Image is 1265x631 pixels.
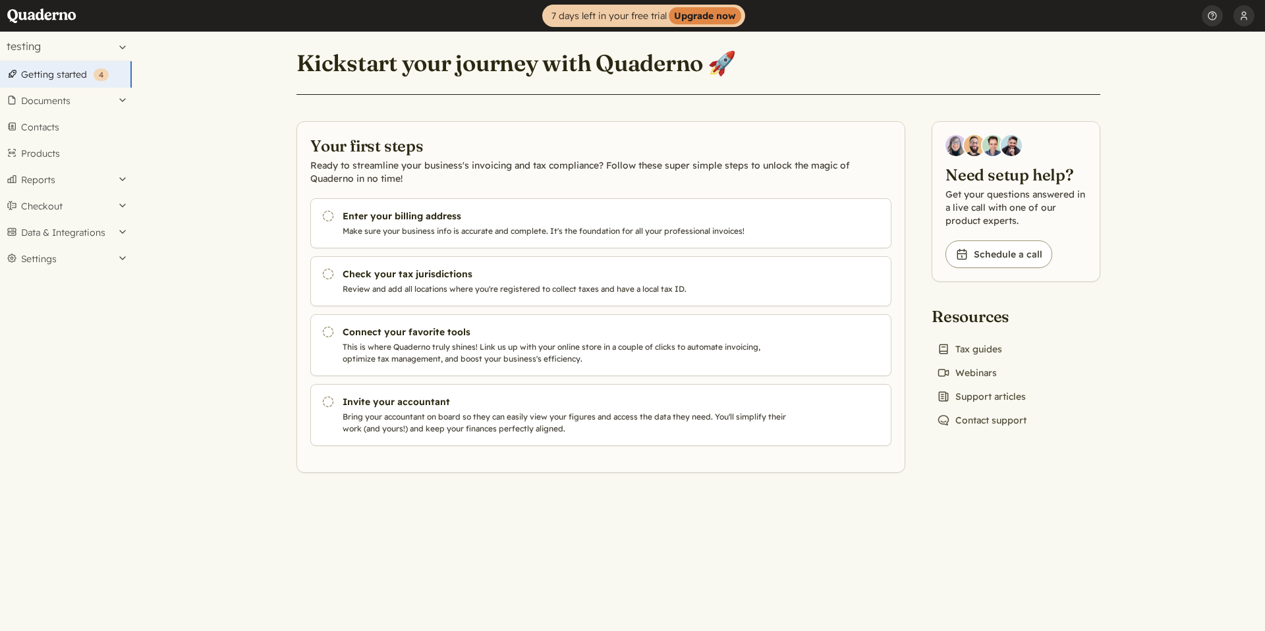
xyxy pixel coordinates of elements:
[310,256,891,306] a: Check your tax jurisdictions Review and add all locations where you're registered to collect taxe...
[542,5,745,27] a: 7 days left in your free trialUpgrade now
[99,70,103,80] span: 4
[296,49,736,78] h1: Kickstart your journey with Quaderno 🚀
[310,159,891,185] p: Ready to streamline your business's invoicing and tax compliance? Follow these super simple steps...
[932,387,1031,406] a: Support articles
[1001,135,1022,156] img: Javier Rubio, DevRel at Quaderno
[945,135,967,156] img: Diana Carrasco, Account Executive at Quaderno
[932,340,1007,358] a: Tax guides
[343,225,792,237] p: Make sure your business info is accurate and complete. It's the foundation for all your professio...
[343,267,792,281] h3: Check your tax jurisdictions
[964,135,985,156] img: Jairo Fumero, Account Executive at Quaderno
[310,198,891,248] a: Enter your billing address Make sure your business info is accurate and complete. It's the founda...
[310,384,891,446] a: Invite your accountant Bring your accountant on board so they can easily view your figures and ac...
[343,411,792,435] p: Bring your accountant on board so they can easily view your figures and access the data they need...
[932,306,1032,327] h2: Resources
[945,188,1086,227] p: Get your questions answered in a live call with one of our product experts.
[310,314,891,376] a: Connect your favorite tools This is where Quaderno truly shines! Link us up with your online stor...
[310,135,891,156] h2: Your first steps
[982,135,1003,156] img: Ivo Oltmans, Business Developer at Quaderno
[932,364,1002,382] a: Webinars
[343,341,792,365] p: This is where Quaderno truly shines! Link us up with your online store in a couple of clicks to a...
[343,325,792,339] h3: Connect your favorite tools
[945,240,1052,268] a: Schedule a call
[343,209,792,223] h3: Enter your billing address
[932,411,1032,429] a: Contact support
[669,7,741,24] strong: Upgrade now
[945,164,1086,185] h2: Need setup help?
[343,283,792,295] p: Review and add all locations where you're registered to collect taxes and have a local tax ID.
[343,395,792,408] h3: Invite your accountant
